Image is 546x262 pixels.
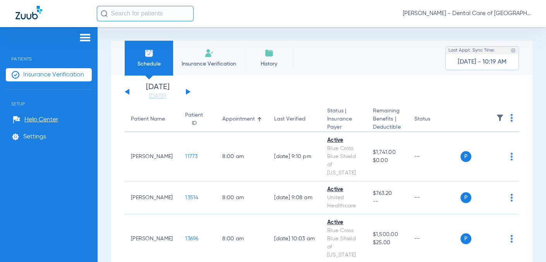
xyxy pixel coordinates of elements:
[460,233,471,244] span: P
[179,60,239,68] span: Insurance Verification
[131,115,173,123] div: Patient Name
[373,148,402,157] span: $1,741.00
[97,6,194,21] input: Search for patients
[144,48,154,58] img: Schedule
[101,10,108,17] img: Search Icon
[448,47,495,54] span: Last Appt. Sync Time:
[327,227,360,259] div: Blue Cross Blue Shield of [US_STATE]
[327,115,360,131] span: Insurance Payer
[251,60,287,68] span: History
[366,107,408,132] th: Remaining Benefits |
[327,145,360,177] div: Blue Cross Blue Shield of [US_STATE]
[496,114,504,122] img: filter.svg
[6,45,92,62] span: Patients
[185,195,198,200] span: 13514
[6,90,92,107] span: Setup
[373,190,402,198] span: $763.20
[327,186,360,194] div: Active
[373,157,402,165] span: $0.00
[327,136,360,145] div: Active
[373,231,402,239] span: $1,500.00
[216,181,268,214] td: 8:00 AM
[510,153,513,160] img: group-dot-blue.svg
[373,239,402,247] span: $25.00
[79,33,91,42] img: hamburger-icon
[408,132,460,181] td: --
[510,48,516,53] img: last sync help info
[185,154,197,159] span: 11773
[274,115,306,123] div: Last Verified
[327,219,360,227] div: Active
[268,181,321,214] td: [DATE] 9:08 AM
[185,236,198,241] span: 13696
[373,198,402,206] span: --
[13,116,58,124] a: Help Center
[125,132,179,181] td: [PERSON_NAME]
[134,83,181,100] li: [DATE]
[274,115,315,123] div: Last Verified
[264,48,274,58] img: History
[460,151,471,162] span: P
[23,71,84,79] span: Insurance Verification
[327,194,360,210] div: United Healthcare
[510,194,513,202] img: group-dot-blue.svg
[403,10,531,17] span: [PERSON_NAME] - Dental Care of [GEOGRAPHIC_DATA]
[321,107,366,132] th: Status |
[222,115,262,123] div: Appointment
[134,93,181,100] a: [DATE]
[24,116,58,124] span: Help Center
[510,114,513,122] img: group-dot-blue.svg
[268,132,321,181] td: [DATE] 9:10 PM
[23,133,46,141] span: Settings
[185,111,210,128] div: Patient ID
[460,192,471,203] span: P
[510,235,513,243] img: group-dot-blue.svg
[458,58,507,66] span: [DATE] - 10:19 AM
[216,132,268,181] td: 8:00 AM
[222,115,255,123] div: Appointment
[185,111,203,128] div: Patient ID
[131,115,165,123] div: Patient Name
[15,6,42,19] img: Zuub Logo
[204,48,214,58] img: Manual Insurance Verification
[125,181,179,214] td: [PERSON_NAME]
[373,123,402,131] span: Deductible
[408,181,460,214] td: --
[408,107,460,132] th: Status
[130,60,167,68] span: Schedule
